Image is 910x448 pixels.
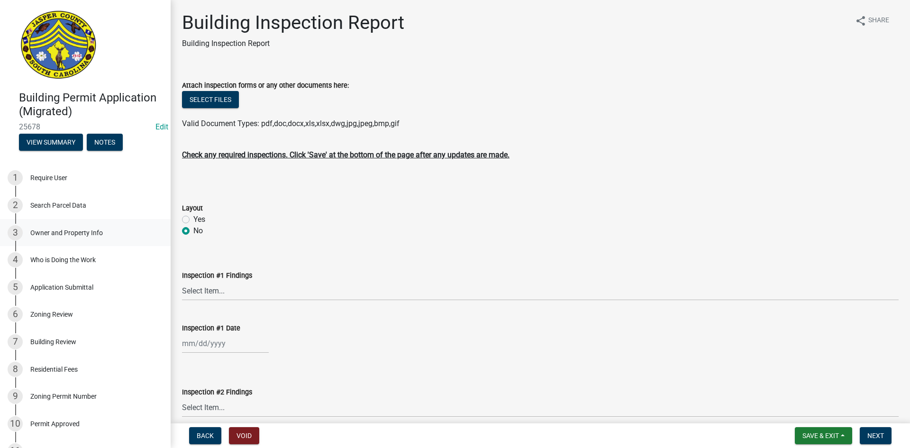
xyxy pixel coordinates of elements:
[19,134,83,151] button: View Summary
[182,325,240,332] label: Inspection #1 Date
[8,198,23,213] div: 2
[182,82,349,89] label: Attach inspection forms or any other documents here:
[182,91,239,108] button: Select files
[19,122,152,131] span: 25678
[197,432,214,439] span: Back
[182,273,252,279] label: Inspection #1 Findings
[30,338,76,345] div: Building Review
[30,284,93,291] div: Application Submittal
[867,432,884,439] span: Next
[8,170,23,185] div: 1
[182,11,404,34] h1: Building Inspection Report
[802,432,839,439] span: Save & Exit
[855,15,866,27] i: share
[30,174,67,181] div: Require User
[182,38,404,49] p: Building Inspection Report
[182,205,203,212] label: Layout
[182,389,252,396] label: Inspection #2 Findings
[87,134,123,151] button: Notes
[30,311,73,318] div: Zoning Review
[87,139,123,146] wm-modal-confirm: Notes
[8,334,23,349] div: 7
[182,334,269,353] input: mm/dd/yyyy
[8,416,23,431] div: 10
[860,427,892,444] button: Next
[30,421,80,427] div: Permit Approved
[182,119,400,128] span: Valid Document Types: pdf,doc,docx,xls,xlsx,dwg,jpg,jpeg,bmp,gif
[193,225,203,237] label: No
[30,256,96,263] div: Who is Doing the Work
[8,307,23,322] div: 6
[30,202,86,209] div: Search Parcel Data
[189,427,221,444] button: Back
[847,11,897,30] button: shareShare
[19,139,83,146] wm-modal-confirm: Summary
[868,15,889,27] span: Share
[8,280,23,295] div: 5
[155,122,168,131] wm-modal-confirm: Edit Application Number
[155,122,168,131] a: Edit
[8,252,23,267] div: 4
[30,393,97,400] div: Zoning Permit Number
[19,91,163,119] h4: Building Permit Application (Migrated)
[30,366,78,373] div: Residential Fees
[795,427,852,444] button: Save & Exit
[229,427,259,444] button: Void
[8,362,23,377] div: 8
[8,389,23,404] div: 9
[193,214,205,225] label: Yes
[182,150,510,159] u: Check any required inspections. Click 'Save' at the bottom of the page after any updates are made.
[19,10,98,81] img: Jasper County, South Carolina
[30,229,103,236] div: Owner and Property Info
[8,225,23,240] div: 3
